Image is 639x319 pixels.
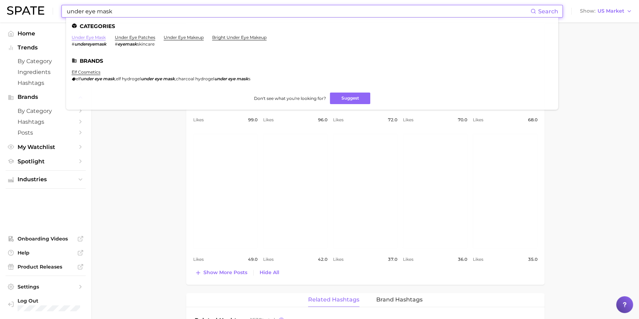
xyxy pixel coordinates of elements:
span: Onboarding Videos [18,236,74,242]
span: 37.0 [388,255,397,264]
em: eyemask [118,41,137,47]
span: Likes [333,255,344,264]
span: Related Hashtags [308,297,359,303]
span: Likes [403,116,413,124]
span: 42.0 [318,255,327,264]
span: Posts [18,129,74,136]
a: elf cosmetics [72,69,100,75]
button: Hide All [258,268,281,277]
span: elf [76,76,81,81]
span: Brands [18,94,74,100]
span: 99.0 [248,116,257,124]
button: Suggest [330,93,370,104]
span: s [248,76,250,81]
a: by Category [6,106,86,116]
span: Hide All [260,270,279,276]
em: mask [103,76,115,81]
span: Industries [18,176,74,183]
a: Spotlight [6,156,86,167]
span: Likes [333,116,344,124]
span: Likes [473,255,483,264]
span: Home [18,30,74,37]
a: My Watchlist [6,142,86,152]
span: Show more posts [203,270,247,276]
a: under eye patches [115,35,155,40]
a: Posts [6,127,86,138]
span: 68.0 [528,116,537,124]
span: Search [538,8,558,15]
em: under [81,76,93,81]
a: Hashtags [6,116,86,127]
span: Don't see what you're looking for? [254,96,326,101]
span: Trends [18,45,74,51]
span: Hashtags [18,118,74,125]
span: charcoal hydrogel [176,76,214,81]
li: Brands [72,58,553,64]
a: under eye mask [72,35,106,40]
span: Likes [193,116,204,124]
span: Log Out [18,298,80,304]
span: 72.0 [388,116,397,124]
button: Brands [6,92,86,102]
em: mask [163,76,175,81]
span: Hashtags [18,80,74,86]
a: Home [6,28,86,39]
a: by Category [6,56,86,67]
em: mask [236,76,248,81]
a: Hashtags [6,77,86,88]
span: Product Releases [18,264,74,270]
span: My Watchlist [18,144,74,150]
button: Trends [6,42,86,53]
span: Likes [403,255,413,264]
a: Log out. Currently logged in with e-mail jenny.zeng@spate.nyc. [6,296,86,314]
li: Categories [72,23,553,29]
img: SPATE [7,6,44,15]
span: by Category [18,58,74,65]
span: Likes [473,116,483,124]
a: Help [6,247,86,258]
span: # [115,41,118,47]
span: Show [580,9,595,13]
span: Likes [263,255,274,264]
a: Onboarding Videos [6,233,86,244]
span: Spotlight [18,158,74,165]
span: Brand Hashtags [376,297,423,303]
span: 35.0 [528,255,537,264]
span: skincare [137,41,155,47]
a: Product Releases [6,262,86,272]
span: 96.0 [318,116,327,124]
div: , , [72,76,250,81]
span: Likes [193,255,204,264]
a: Ingredients [6,67,86,77]
a: bright under eye makeup [212,35,267,40]
span: by Category [18,108,74,114]
span: Help [18,250,74,256]
span: US Market [598,9,624,13]
span: elf hydrogel [116,76,141,81]
span: # [72,41,74,47]
input: Search here for a brand, industry, or ingredient [66,5,530,17]
em: eye [228,76,235,81]
a: under eye makeup [164,35,204,40]
em: undereyemask [74,41,106,47]
span: Likes [263,116,274,124]
button: ShowUS Market [578,7,634,16]
em: eye [94,76,102,81]
span: 49.0 [248,255,257,264]
button: Industries [6,174,86,185]
span: 70.0 [458,116,467,124]
button: Show more posts [193,268,249,278]
span: 36.0 [458,255,467,264]
em: under [214,76,227,81]
em: eye [155,76,162,81]
em: under [141,76,154,81]
a: Settings [6,281,86,292]
span: Ingredients [18,69,74,75]
span: Settings [18,284,74,290]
